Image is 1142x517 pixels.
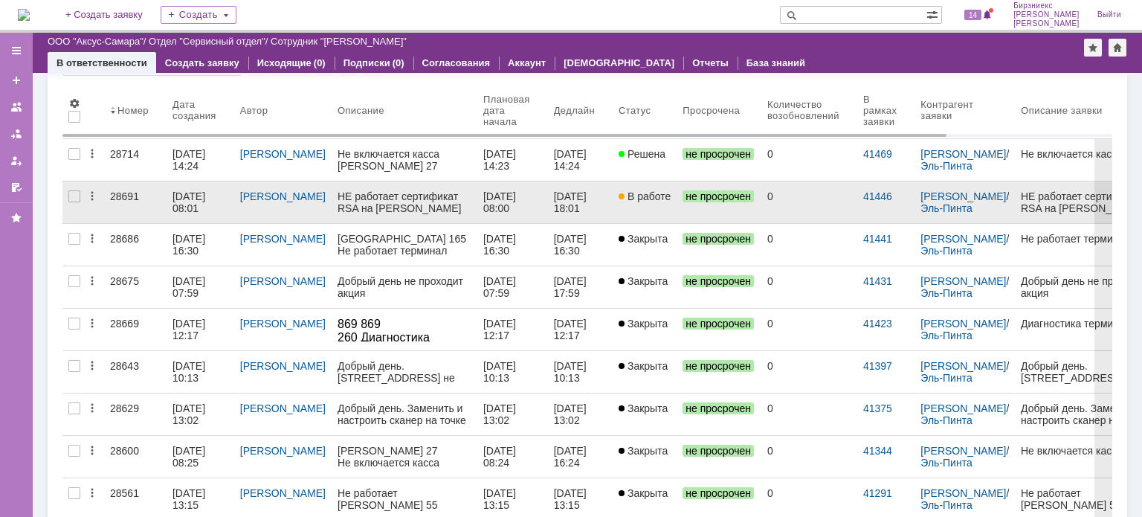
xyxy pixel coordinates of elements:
a: не просрочен [677,436,761,478]
span: Закрыта [619,318,668,330]
div: не просрочен [344,120,352,127]
div: Задача: 28714 [581,70,723,82]
a: Перейти на домашнюю страницу [18,9,30,21]
a: [PERSON_NAME] [240,275,326,287]
div: не просрочен [661,117,673,131]
a: 41397 [863,360,892,372]
a: Закрыта [613,309,677,350]
a: Задача: 28691 [213,70,283,82]
span: Бирзниекс [1013,1,1080,10]
span: Расширенный поиск [926,7,941,21]
img: logo [18,9,30,21]
div: Номер [117,105,149,116]
a: Мои заявки [4,149,28,173]
div: [DATE] 08:01 [172,190,208,214]
th: Просрочена [677,82,761,139]
div: [DATE] 12:17 [172,318,208,341]
a: Закрыта [613,436,677,478]
a: [PERSON_NAME] [920,233,1006,245]
div: Действия [86,233,98,245]
a: [PERSON_NAME] [240,233,326,245]
div: [DATE] 08:25 [172,445,208,469]
th: Статус [613,82,677,139]
a: Эль-Пинта [920,414,972,426]
a: Задача: 28714 [581,70,651,82]
div: [DATE] 17:59 [554,275,590,299]
div: / [920,487,1009,511]
div: [DATE] 14:24 [554,148,590,172]
a: 0 [761,351,857,393]
div: 0 [767,233,851,245]
div: / [920,402,1009,426]
div: [DATE] 07:59 [172,275,208,299]
div: 28675 [110,275,161,287]
div: 0 [767,360,851,372]
a: Закрыта [613,394,677,435]
a: Галстьян Степан Александрович [581,115,599,132]
a: 0 [761,224,857,266]
a: Закрыта [613,224,677,266]
div: не просрочен [292,117,304,131]
a: Эль-Пинта [920,245,972,257]
a: [DATE] 17:59 [548,266,613,308]
div: Действия [86,148,98,160]
a: Аккаунт [508,57,546,68]
a: База знаний [746,57,805,68]
div: В работе [210,21,262,35]
a: 41441 [863,233,892,245]
span: Закрыта [619,233,668,245]
a: [DATE] 12:17 [167,309,234,350]
div: Дата создания [172,99,216,121]
a: Заявки в моей ответственности [4,122,28,146]
div: Действия [86,360,98,372]
div: Решена [578,21,623,35]
span: не просрочен [683,402,754,414]
div: Просрочена [683,105,740,116]
div: Плановая дата начала [483,94,530,127]
div: [DATE] 13:02 [483,402,519,426]
a: [DATE] 16:30 [167,224,234,266]
a: 0 [761,182,857,223]
div: 0 [536,22,541,33]
a: Эль-Пинта [920,202,972,214]
a: 28714 [104,139,167,181]
div: [DATE] 08:00 [483,190,519,214]
a: [PERSON_NAME] [920,445,1006,457]
a: [DATE] 12:17 [477,309,548,350]
a: [DATE] 10:13 [167,351,234,393]
a: [DATE] 10:13 [548,351,613,393]
div: 28561 [110,487,161,499]
div: Статус [619,105,651,116]
div: Не включается касса Масленникова 27 [581,86,723,106]
a: не просрочен [677,139,761,181]
div: Контрагент заявки [920,99,997,121]
div: 1 [720,22,726,33]
div: [DATE] 14:24 [172,148,208,172]
a: [DATE] 13:02 [548,394,613,435]
a: [DATE] 16:30 [477,224,548,266]
div: / [920,148,1009,172]
div: 28691 [110,190,161,202]
span: не просрочен [683,445,754,457]
div: Автор [240,105,268,116]
a: [DATE] 10:13 [477,351,548,393]
div: 0 [767,445,851,457]
div: Отложена [394,21,452,35]
span: не просрочен [683,275,754,287]
a: [PERSON_NAME] [240,318,326,330]
span: не просрочен [683,233,754,245]
span: не просрочен [683,190,754,202]
a: не просрочен [677,351,761,393]
a: 0 [761,436,857,478]
div: Описание [338,105,384,116]
a: Подписки [343,57,390,68]
a: [DATE] 08:24 [477,436,548,478]
a: Эль-Пинта [920,372,972,384]
th: В рамках заявки [857,82,914,139]
a: 0 [761,266,857,308]
a: Эль-Пинта [920,330,972,341]
a: 28675 [104,266,167,308]
a: [PERSON_NAME] [240,360,326,372]
div: 0 [167,22,172,33]
div: 28669 [110,318,161,330]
